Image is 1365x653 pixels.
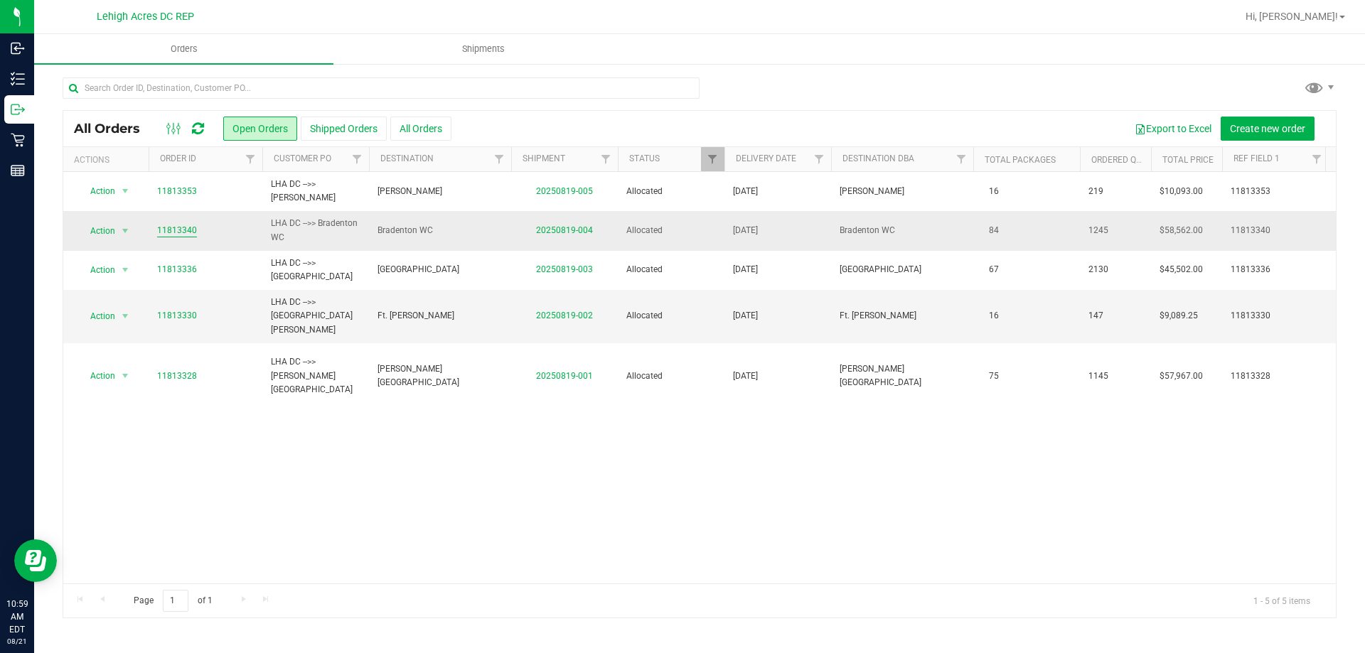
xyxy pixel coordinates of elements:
inline-svg: Inventory [11,72,25,86]
span: Shipments [443,43,524,55]
a: 11813336 [157,263,197,276]
a: Ordered qty [1091,155,1146,165]
span: 11813330 [1231,309,1270,323]
inline-svg: Reports [11,163,25,178]
a: 20250819-004 [536,225,593,235]
a: Shipment [523,153,565,163]
a: Filter [701,147,724,171]
span: Ft. [PERSON_NAME] [840,309,965,323]
a: 20250819-005 [536,186,593,196]
span: 11813353 [1231,185,1270,198]
span: select [117,306,134,326]
a: 11813353 [157,185,197,198]
div: Actions [74,155,143,165]
a: Filter [346,147,369,171]
span: [PERSON_NAME][GEOGRAPHIC_DATA] [378,362,503,389]
span: 11813336 [1231,263,1270,276]
span: 2130 [1088,263,1108,276]
span: LHA DC -->> [PERSON_NAME][GEOGRAPHIC_DATA] [271,355,360,396]
span: [GEOGRAPHIC_DATA] [840,263,965,276]
a: Filter [950,147,973,171]
span: select [117,181,134,201]
input: Search Order ID, Destination, Customer PO... [63,77,700,99]
span: 67 [982,259,1006,280]
inline-svg: Outbound [11,102,25,117]
span: Bradenton WC [840,224,965,237]
a: 20250819-002 [536,311,593,320]
span: 16 [982,306,1006,326]
a: Filter [808,147,831,171]
span: All Orders [74,121,154,136]
span: Allocated [626,309,716,323]
span: [DATE] [733,369,758,383]
a: Status [629,153,660,163]
span: $57,967.00 [1160,369,1203,383]
a: Destination [380,153,434,163]
span: [PERSON_NAME] [378,185,503,198]
span: 1 - 5 of 5 items [1242,590,1322,611]
span: 11813328 [1231,369,1270,383]
span: 147 [1088,309,1103,323]
a: Filter [1305,147,1329,171]
span: $9,089.25 [1160,309,1198,323]
span: [DATE] [733,263,758,276]
span: Action [77,181,116,201]
span: Ft. [PERSON_NAME] [378,309,503,323]
span: [DATE] [733,185,758,198]
span: 219 [1088,185,1103,198]
span: Hi, [PERSON_NAME]! [1246,11,1338,22]
span: 84 [982,220,1006,241]
inline-svg: Retail [11,133,25,147]
span: 11813340 [1231,224,1270,237]
span: [DATE] [733,224,758,237]
button: Create new order [1221,117,1315,141]
a: Total Price [1162,155,1214,165]
a: Ref Field 1 [1233,153,1280,163]
iframe: Resource center [14,539,57,582]
span: 75 [982,366,1006,387]
span: select [117,221,134,241]
a: 20250819-003 [536,264,593,274]
input: 1 [163,590,188,612]
a: Shipments [333,34,633,64]
span: Allocated [626,369,716,383]
inline-svg: Inbound [11,41,25,55]
span: 1245 [1088,224,1108,237]
span: LHA DC -->> [PERSON_NAME] [271,178,360,205]
span: Action [77,221,116,241]
span: select [117,366,134,386]
span: [PERSON_NAME] [840,185,965,198]
span: Page of 1 [122,590,224,612]
a: Destination DBA [842,153,914,163]
a: Delivery Date [736,153,796,163]
span: 1145 [1088,369,1108,383]
span: Action [77,260,116,280]
a: Total Packages [985,155,1056,165]
a: Filter [594,147,618,171]
span: LHA DC -->> [GEOGRAPHIC_DATA][PERSON_NAME] [271,296,360,337]
p: 08/21 [6,636,28,647]
span: Action [77,366,116,386]
span: Allocated [626,263,716,276]
a: Filter [488,147,511,171]
a: 11813328 [157,369,197,383]
span: select [117,260,134,280]
span: LHA DC -->> [GEOGRAPHIC_DATA] [271,257,360,284]
button: Shipped Orders [301,117,387,141]
a: 11813330 [157,309,197,323]
a: Orders [34,34,333,64]
span: $10,093.00 [1160,185,1203,198]
span: Create new order [1230,123,1305,134]
a: Filter [239,147,262,171]
button: Export to Excel [1125,117,1221,141]
span: $58,562.00 [1160,224,1203,237]
span: [PERSON_NAME][GEOGRAPHIC_DATA] [840,362,965,389]
span: Action [77,306,116,326]
a: Order ID [160,153,196,163]
span: 16 [982,181,1006,202]
span: $45,502.00 [1160,263,1203,276]
button: Open Orders [223,117,297,141]
span: Bradenton WC [378,224,503,237]
a: Customer PO [274,153,331,163]
a: 11813340 [157,224,197,237]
